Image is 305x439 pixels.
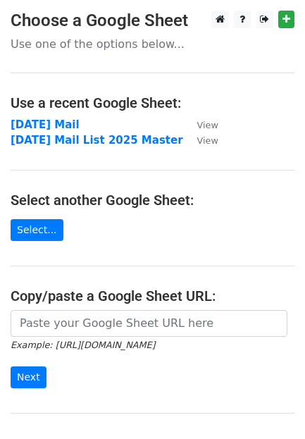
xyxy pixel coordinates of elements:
[11,219,63,241] a: Select...
[11,366,46,388] input: Next
[11,192,294,209] h4: Select another Google Sheet:
[183,134,218,147] a: View
[183,118,218,131] a: View
[11,340,155,350] small: Example: [URL][DOMAIN_NAME]
[11,11,294,31] h3: Choose a Google Sheet
[11,94,294,111] h4: Use a recent Google Sheet:
[197,120,218,130] small: View
[11,287,294,304] h4: Copy/paste a Google Sheet URL:
[11,310,287,337] input: Paste your Google Sheet URL here
[11,134,183,147] a: [DATE] Mail List 2025 Master
[11,37,294,51] p: Use one of the options below...
[197,135,218,146] small: View
[11,118,80,131] a: [DATE] Mail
